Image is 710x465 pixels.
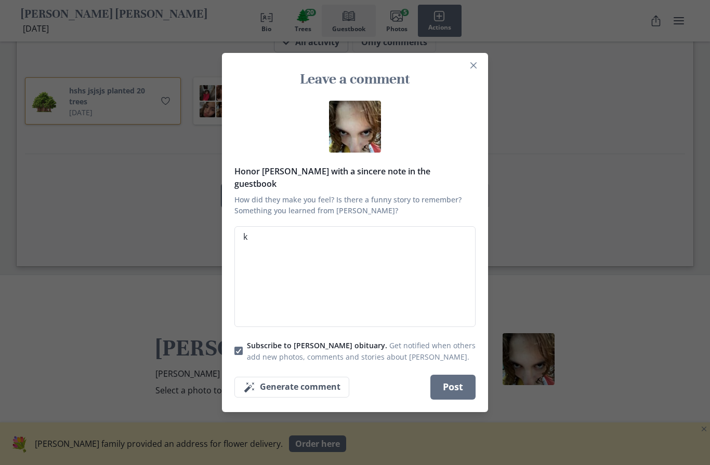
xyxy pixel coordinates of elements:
span: Generate comment [260,382,340,392]
button: Post [430,375,476,400]
textarea: k [234,226,476,327]
button: Generate comment [234,377,349,398]
button: Close [465,57,482,74]
span: Honor [PERSON_NAME] with a sincere note in the guestbook [234,165,469,190]
img: Hagan [329,101,381,153]
span: How did they make you feel? Is there a funny story to remember? Something you learned from [PERSO... [234,194,469,216]
h3: Leave a comment [243,70,467,88]
span: Subscribe to [PERSON_NAME] obituary. [247,340,387,350]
